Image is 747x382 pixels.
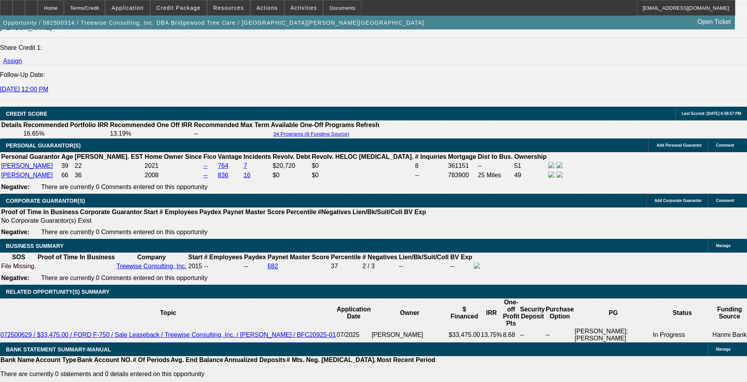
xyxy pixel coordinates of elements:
th: # Of Periods [133,356,170,364]
b: Revolv. HELOC [MEDICAL_DATA]. [312,153,414,160]
img: facebook-icon.png [548,162,554,168]
div: 37 [331,263,361,270]
b: Ownership [514,153,547,160]
span: Comment [716,198,734,203]
button: Credit Package [151,0,207,15]
b: Incidents [244,153,271,160]
th: Account Type [35,356,77,364]
span: CORPORATE GUARANTOR(S) [6,198,85,204]
b: Paynet Master Score [223,209,285,215]
a: Treewise Consulting, Inc. [116,263,187,269]
th: Refresh [356,121,380,129]
b: Vantage [218,153,242,160]
button: Activities [285,0,323,15]
a: -- [204,162,208,169]
span: There are currently 0 Comments entered on this opportunity [41,229,207,235]
b: Company [137,254,166,260]
td: -- [450,262,473,271]
b: Paydex [200,209,222,215]
span: Actions [256,5,278,11]
span: RELATED OPPORTUNITY(S) SUMMARY [6,289,109,295]
th: SOS [1,253,36,261]
td: 8.68 [502,327,520,342]
b: [PERSON_NAME]. EST [75,153,143,160]
b: # Negatives [362,254,397,260]
td: 07/2025 [336,327,371,342]
b: # Inquiries [415,153,446,160]
span: CREDIT SCORE [6,111,47,117]
td: 39 [61,162,73,170]
td: $0 [272,171,311,180]
b: Start [188,254,202,260]
span: There are currently 0 Comments entered on this opportunity [41,275,207,281]
b: Fico [204,153,216,160]
td: $0 [311,171,414,180]
a: [PERSON_NAME] [1,162,53,169]
b: Age [61,153,73,160]
th: Recommended One Off IRR [109,121,193,129]
span: PERSONAL GUARANTOR(S) [6,142,81,149]
th: Recommended Portfolio IRR [23,121,109,129]
b: Negative: [1,184,29,190]
button: Application [105,0,149,15]
a: -- [204,172,208,178]
b: Negative: [1,229,29,235]
span: Manage [716,244,731,248]
span: There are currently 0 Comments entered on this opportunity [41,184,207,190]
img: facebook-icon.png [474,262,480,269]
th: Annualized Deposits [224,356,286,364]
td: In Progress [652,327,712,342]
b: Paynet Master Score [267,254,329,260]
b: # Employees [204,254,242,260]
p: There are currently 0 statements and 0 details entered on this opportunity [0,371,435,378]
span: BUSINESS SUMMARY [6,243,64,249]
td: 25 Miles [478,171,513,180]
b: Negative: [1,275,29,281]
th: One-off Profit Pts [502,298,520,327]
b: Percentile [286,209,316,215]
th: Status [652,298,712,327]
b: Lien/Bk/Suit/Coll [399,254,449,260]
td: -- [478,162,513,170]
td: 783900 [448,171,477,180]
th: Proof of Time In Business [1,208,79,216]
th: Application Date [336,298,371,327]
button: Actions [251,0,284,15]
b: BV Exp [404,209,426,215]
td: 36 [75,171,144,180]
img: facebook-icon.png [548,171,554,178]
td: $0 [311,162,414,170]
a: 16 [244,172,251,178]
th: Recommended Max Term [193,121,270,129]
td: -- [520,327,545,342]
td: [PERSON_NAME]; [PERSON_NAME] [574,327,652,342]
td: -- [398,262,449,271]
b: Start [144,209,158,215]
span: Application [111,5,144,11]
th: IRR [480,298,502,327]
td: 8 [414,162,447,170]
th: Purchase Option [545,298,574,327]
th: Security Deposit [520,298,545,327]
b: Mortgage [448,153,476,160]
div: File Missing. [1,263,36,270]
td: -- [193,130,270,138]
td: [PERSON_NAME] [371,327,448,342]
td: 13.75% [480,327,502,342]
th: # Mts. Neg. [MEDICAL_DATA]. [286,356,376,364]
a: Open Ticket [694,15,734,29]
td: No Corporate Guarantor(s) Exist [1,217,429,225]
img: linkedin-icon.png [556,162,563,168]
span: -- [204,263,208,269]
a: 7 [244,162,247,169]
b: #Negatives [318,209,351,215]
b: Home Owner Since [145,153,202,160]
td: $20,720 [272,162,311,170]
span: 2008 [145,172,159,178]
td: -- [244,262,266,271]
span: Add Personal Guarantor [656,143,702,147]
span: Credit Package [156,5,201,11]
b: Dist to Bus. [478,153,513,160]
a: [PERSON_NAME] [1,172,53,178]
a: 764 [218,162,229,169]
